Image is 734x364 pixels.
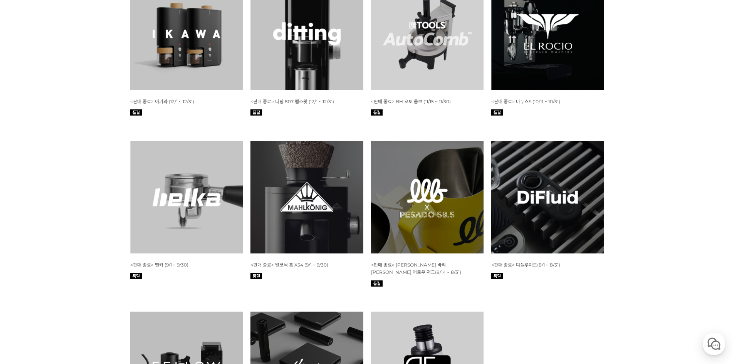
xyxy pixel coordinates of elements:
span: 홈 [24,256,29,262]
a: <판매 종료> 디팅 807 랩스윗 (12/1 ~ 12/31) [250,98,334,104]
img: 품절 [491,109,503,116]
img: 품절 [371,280,383,287]
span: 대화 [71,256,80,262]
a: <판매 종료> 이카와 (12/1 ~ 12/31) [130,98,194,104]
a: 대화 [51,244,99,263]
img: 8월 머신 월픽 디플루이드 [491,141,604,254]
img: 품절 [250,273,262,279]
a: 홈 [2,244,51,263]
a: <판매 종료> 디플루이드(8/1 ~ 8/31) [491,262,560,268]
span: 설정 [119,256,128,262]
a: <판매 종료> [PERSON_NAME] 바리[PERSON_NAME] 어로우 저그(8/14 ~ 8/31) [371,262,461,275]
img: 품절 [491,273,503,279]
span: <판매 종료> 디팅 807 랩스윗 (12/1 ~ 12/31) [250,99,334,104]
a: <판매 종료> 벨카 (9/1 ~ 9/30) [130,262,188,268]
img: 품절 [130,109,142,116]
a: <판매 종료> BH 오토 콤브 (11/15 ~ 11/30) [371,98,451,104]
img: 9월 머신 월픽 벨카 포터필터 [130,141,243,254]
img: 8월 머신 월픽 최원재 바리스타 어로우 저그 [371,141,484,254]
span: <판매 종료> BH 오토 콤브 (11/15 ~ 11/30) [371,99,451,104]
img: 품절 [250,109,262,116]
img: 9월 머신 월픽 말코닉 홈 [250,141,363,254]
img: 품절 [130,273,142,279]
img: 품절 [371,109,383,116]
span: <판매 종료> 이카와 (12/1 ~ 12/31) [130,99,194,104]
a: <판매 종료> 말코닉 홈 X54 (9/1 ~ 9/30) [250,262,328,268]
a: <판매 종료> 마누스S (10/11 ~ 10/31) [491,98,560,104]
a: 설정 [99,244,148,263]
span: <판매 종료> 마누스S (10/11 ~ 10/31) [491,99,560,104]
